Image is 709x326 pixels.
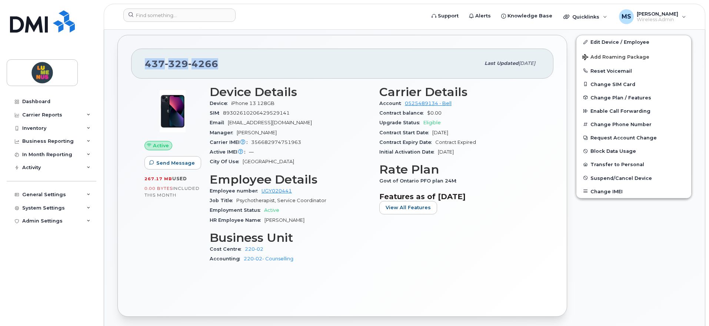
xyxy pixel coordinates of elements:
[379,192,540,201] h3: Features as of [DATE]
[432,130,448,135] span: [DATE]
[423,120,441,125] span: Eligible
[210,130,237,135] span: Manager
[590,175,652,181] span: Suspend/Cancel Device
[144,186,173,191] span: 0.00 Bytes
[210,256,244,261] span: Accounting
[405,101,452,106] a: 0525489134 - Bell
[576,35,691,49] a: Edit Device / Employee
[262,188,292,194] a: UGY020441
[576,144,691,158] button: Block Data Usage
[245,246,263,252] a: 220-02
[172,176,187,181] span: used
[210,101,231,106] span: Device
[576,49,691,64] button: Add Roaming Package
[210,188,262,194] span: Employee number
[210,149,249,155] span: Active IMEI
[144,176,172,181] span: 267.17 MB
[637,17,678,23] span: Wireless Admin
[251,139,301,145] span: 356682974751963
[379,110,427,116] span: Contract balance
[426,9,464,23] a: Support
[576,171,691,185] button: Suspend/Cancel Device
[576,104,691,118] button: Enable Call Forwarding
[379,201,437,214] button: View All Features
[144,185,200,198] span: included this month
[576,64,691,78] button: Reset Voicemail
[622,12,631,21] span: MS
[379,139,435,145] span: Contract Expiry Date
[264,207,279,213] span: Active
[637,11,678,17] span: [PERSON_NAME]
[264,217,304,223] span: [PERSON_NAME]
[576,185,691,198] button: Change IMEI
[210,110,223,116] span: SIM
[210,85,370,99] h3: Device Details
[237,130,277,135] span: [PERSON_NAME]
[243,159,294,164] span: [GEOGRAPHIC_DATA]
[438,149,454,155] span: [DATE]
[590,108,650,114] span: Enable Call Forwarding
[156,159,195,167] span: Send Message
[572,14,599,20] span: Quicklinks
[379,120,423,125] span: Upgrade Status
[576,131,691,144] button: Request Account Change
[386,204,431,211] span: View All Features
[614,9,691,24] div: Mike Sousa
[379,101,405,106] span: Account
[228,120,312,125] span: [EMAIL_ADDRESS][DOMAIN_NAME]
[150,89,195,134] img: image20231002-3703462-1ig824h.jpeg
[590,95,651,100] span: Change Plan / Features
[576,78,691,91] button: Change SIM Card
[576,91,691,104] button: Change Plan / Features
[210,207,264,213] span: Employment Status
[496,9,557,23] a: Knowledge Base
[210,231,370,244] h3: Business Unit
[210,159,243,164] span: City Of Use
[210,198,236,203] span: Job Title
[210,217,264,223] span: HR Employee Name
[165,58,188,69] span: 329
[485,60,519,66] span: Last updated
[519,60,535,66] span: [DATE]
[379,85,540,99] h3: Carrier Details
[236,198,326,203] span: Psychotherapist, Service Coordinator
[210,173,370,186] h3: Employee Details
[210,246,245,252] span: Cost Centre
[153,142,169,149] span: Active
[507,12,552,20] span: Knowledge Base
[558,9,612,24] div: Quicklinks
[244,256,293,261] a: 220-02- Counselling
[427,110,442,116] span: $0.00
[582,54,649,61] span: Add Roaming Package
[223,110,290,116] span: 89302610206429529141
[438,12,459,20] span: Support
[145,58,218,69] span: 437
[379,163,540,176] h3: Rate Plan
[123,9,236,22] input: Find something...
[475,12,491,20] span: Alerts
[144,156,201,169] button: Send Message
[210,120,228,125] span: Email
[249,149,254,155] span: —
[231,101,274,106] span: iPhone 13 128GB
[576,158,691,171] button: Transfer to Personal
[464,9,496,23] a: Alerts
[435,139,476,145] span: Contract Expired
[210,139,251,145] span: Carrier IMEI
[379,130,432,135] span: Contract Start Date
[379,149,438,155] span: Initial Activation Date
[379,178,460,184] span: Govt of Ontario PFO plan 24M
[188,58,218,69] span: 4266
[576,118,691,131] button: Change Phone Number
